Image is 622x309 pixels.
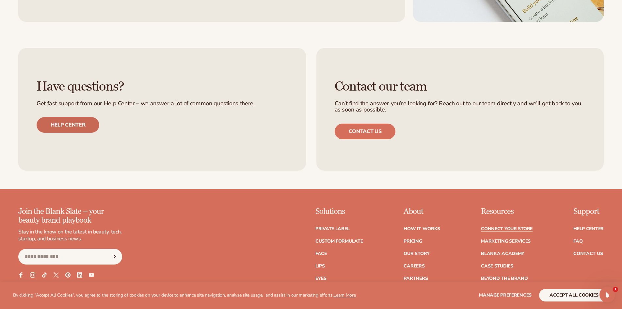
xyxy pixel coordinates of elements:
a: Help center [37,117,99,133]
a: Blanka Academy [481,251,524,256]
a: Face [315,251,327,256]
a: Marketing services [481,239,531,244]
a: Pricing [404,239,422,244]
a: Learn More [333,292,356,298]
p: By clicking "Accept All Cookies", you agree to the storing of cookies on your device to enhance s... [13,293,356,298]
p: Join the Blank Slate – your beauty brand playbook [18,207,122,225]
a: Private label [315,227,349,231]
a: Help Center [573,227,604,231]
p: Resources [481,207,533,216]
a: Custom formulate [315,239,363,244]
button: Subscribe [107,249,122,265]
a: Connect your store [481,227,533,231]
h3: Have questions? [37,79,288,94]
a: Our Story [404,251,429,256]
a: Contact us [335,124,396,139]
p: Stay in the know on the latest in beauty, tech, startup, and business news. [18,229,122,242]
a: Careers [404,264,424,268]
h3: Contact our team [335,79,586,94]
p: Support [573,207,604,216]
p: Get fast support from our Help Center – we answer a lot of common questions there. [37,100,288,107]
button: accept all cookies [539,289,609,301]
a: Case Studies [481,264,513,268]
button: Manage preferences [479,289,532,301]
a: Contact Us [573,251,603,256]
a: How It Works [404,227,440,231]
a: Eyes [315,276,327,281]
a: Lips [315,264,325,268]
a: Beyond the brand [481,276,528,281]
p: About [404,207,440,216]
span: Manage preferences [479,292,532,298]
a: Partners [404,276,428,281]
p: Can’t find the answer you’re looking for? Reach out to our team directly and we’ll get back to yo... [335,100,586,113]
span: 1 [613,287,618,292]
a: FAQ [573,239,582,244]
p: Solutions [315,207,363,216]
iframe: Intercom live chat [599,287,615,302]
